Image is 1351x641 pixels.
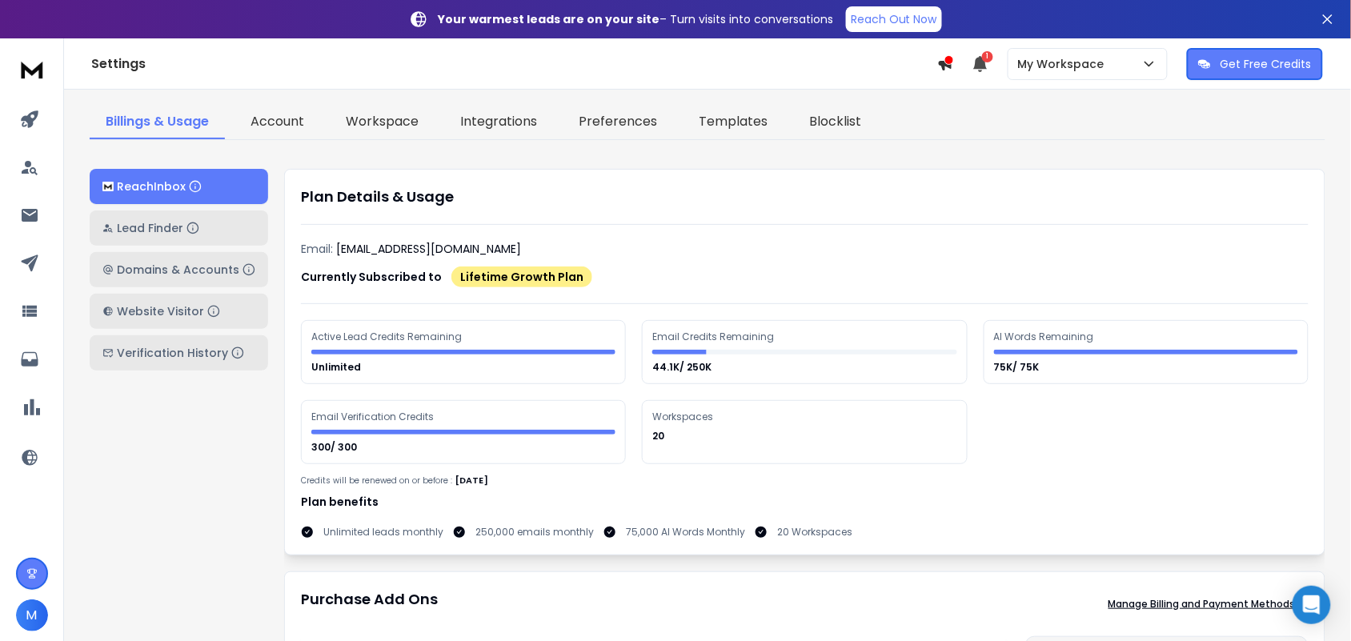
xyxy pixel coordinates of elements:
[301,475,452,487] p: Credits will be renewed on or before :
[793,106,877,139] a: Blocklist
[1293,586,1331,624] div: Open Intercom Messenger
[652,430,667,443] p: 20
[1221,56,1312,72] p: Get Free Credits
[444,106,553,139] a: Integrations
[1108,598,1296,611] p: Manage Billing and Payment Methods
[311,361,363,374] p: Unlimited
[475,526,594,539] p: 250,000 emails monthly
[438,11,833,27] p: – Turn visits into conversations
[311,331,464,343] div: Active Lead Credits Remaining
[235,106,320,139] a: Account
[683,106,784,139] a: Templates
[90,252,268,287] button: Domains & Accounts
[652,331,776,343] div: Email Credits Remaining
[851,11,937,27] p: Reach Out Now
[301,269,442,285] p: Currently Subscribed to
[102,182,114,192] img: logo
[1187,48,1323,80] button: Get Free Credits
[652,361,714,374] p: 44.1K/ 250K
[438,11,659,27] strong: Your warmest leads are on your site
[301,241,333,257] p: Email:
[1096,588,1309,620] button: Manage Billing and Payment Methods
[16,599,48,631] button: M
[16,54,48,84] img: logo
[982,51,993,62] span: 1
[451,266,592,287] div: Lifetime Growth Plan
[652,411,716,423] div: Workspaces
[336,241,521,257] p: [EMAIL_ADDRESS][DOMAIN_NAME]
[626,526,745,539] p: 75,000 AI Words Monthly
[455,474,488,487] p: [DATE]
[563,106,673,139] a: Preferences
[1018,56,1111,72] p: My Workspace
[777,526,852,539] p: 20 Workspaces
[846,6,942,32] a: Reach Out Now
[311,441,359,454] p: 300/ 300
[311,411,436,423] div: Email Verification Credits
[90,106,225,139] a: Billings & Usage
[90,169,268,204] button: ReachInbox
[91,54,937,74] h1: Settings
[994,361,1042,374] p: 75K/ 75K
[90,294,268,329] button: Website Visitor
[90,335,268,371] button: Verification History
[994,331,1096,343] div: AI Words Remaining
[301,588,438,620] h1: Purchase Add Ons
[90,210,268,246] button: Lead Finder
[301,494,1309,510] h1: Plan benefits
[301,186,1309,208] h1: Plan Details & Usage
[330,106,435,139] a: Workspace
[323,526,443,539] p: Unlimited leads monthly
